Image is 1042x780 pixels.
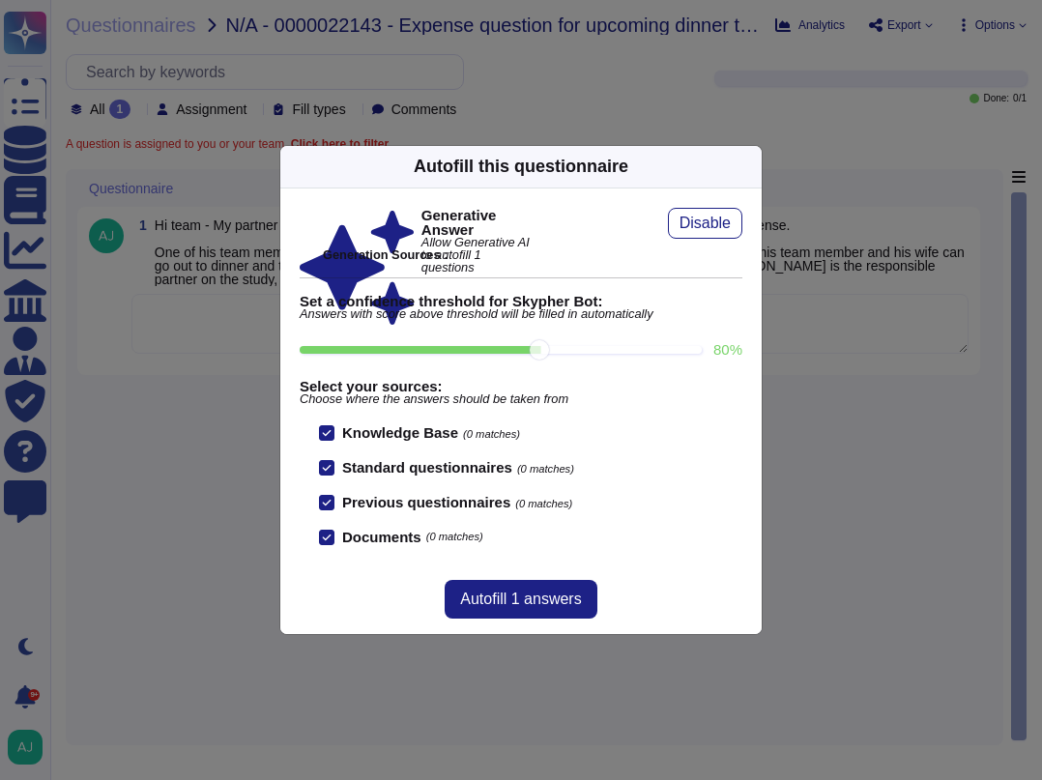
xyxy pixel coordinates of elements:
[713,342,742,357] label: 80 %
[300,379,742,393] b: Select your sources:
[463,428,520,440] span: (0 matches)
[421,237,535,274] span: Allow Generative AI to autofill 1 questions
[668,208,742,239] button: Disable
[421,208,535,237] b: Generative Answer
[445,580,596,619] button: Autofill 1 answers
[342,424,458,441] b: Knowledge Base
[414,154,628,180] div: Autofill this questionnaire
[300,308,742,321] span: Answers with score above threshold will be filled in automatically
[342,459,512,476] b: Standard questionnaires
[515,498,572,509] span: (0 matches)
[323,247,448,262] b: Generation Sources :
[342,530,421,544] b: Documents
[300,393,742,406] span: Choose where the answers should be taken from
[460,592,581,607] span: Autofill 1 answers
[300,294,742,308] b: Set a confidence threshold for Skypher Bot:
[517,463,574,475] span: (0 matches)
[680,216,731,231] span: Disable
[426,532,483,542] span: (0 matches)
[342,494,510,510] b: Previous questionnaires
